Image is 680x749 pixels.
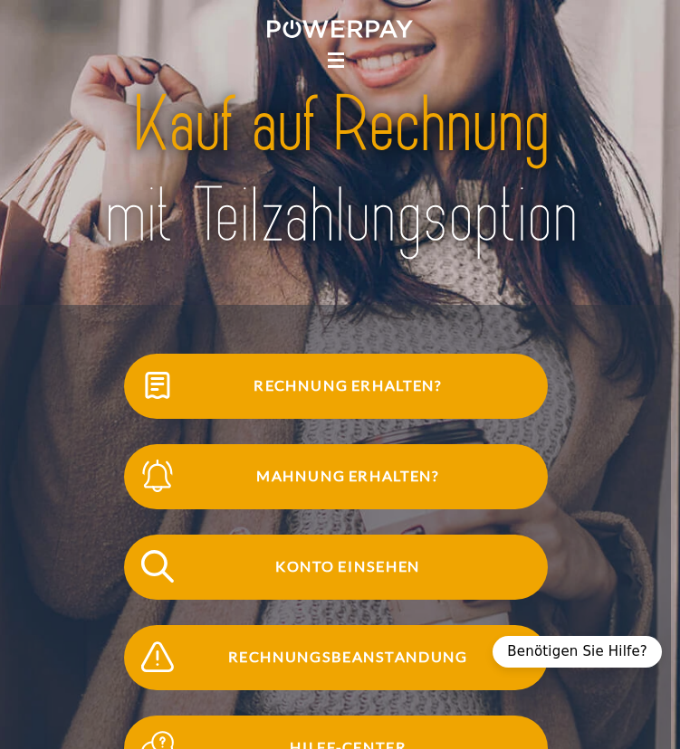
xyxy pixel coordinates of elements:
img: logo-powerpay-white.svg [267,20,413,38]
div: Benötigen Sie Hilfe? [493,636,662,668]
a: Rechnungsbeanstandung [101,621,571,694]
button: Mahnung erhalten? [124,444,548,509]
a: Rechnung erhalten? [101,350,571,422]
span: Mahnung erhalten? [148,444,547,509]
img: qb_search.svg [137,546,177,587]
button: Rechnung erhalten? [124,354,548,419]
img: title-powerpay_de.svg [47,75,633,266]
img: qb_warning.svg [137,637,177,678]
img: qb_bell.svg [137,456,177,497]
button: Konto einsehen [124,535,548,600]
a: Konto einsehen [101,531,571,603]
button: Rechnungsbeanstandung [124,625,548,690]
span: Konto einsehen [148,535,547,600]
span: Rechnung erhalten? [148,354,547,419]
span: Rechnungsbeanstandung [148,625,547,690]
img: qb_bill.svg [137,365,177,406]
a: Mahnung erhalten? [101,441,571,513]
